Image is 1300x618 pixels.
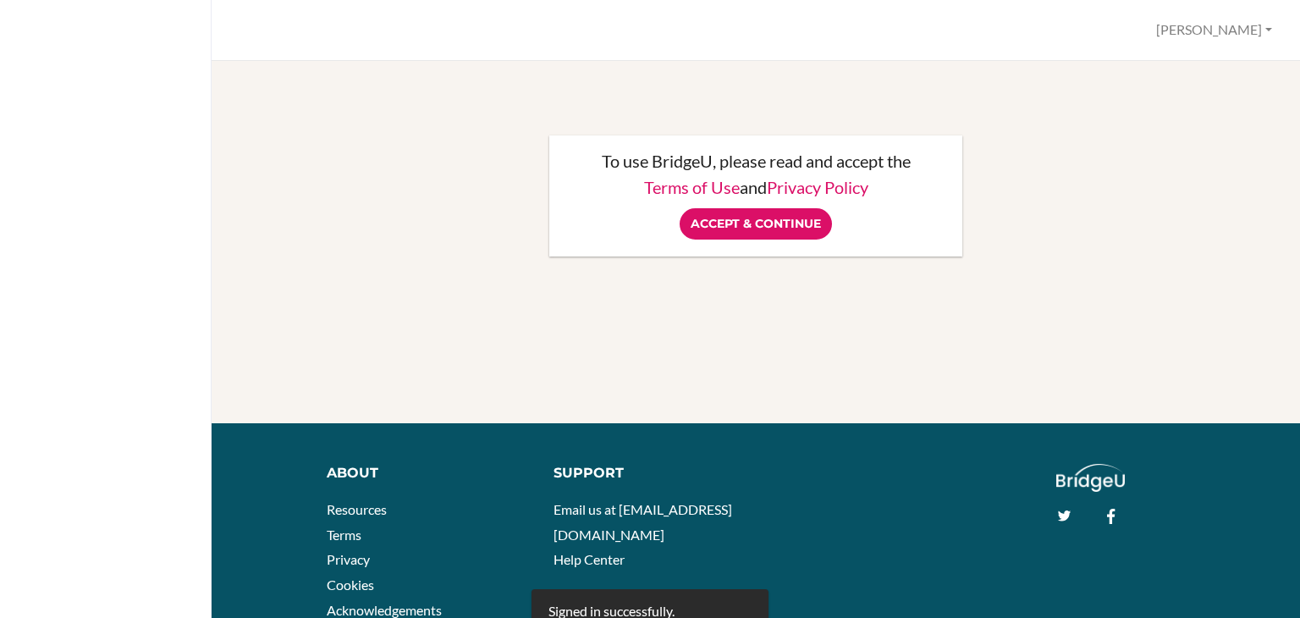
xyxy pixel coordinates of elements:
a: Terms [327,527,361,543]
a: Cookies [327,577,374,593]
button: [PERSON_NAME] [1149,14,1280,46]
a: Privacy [327,551,370,567]
a: Email us at [EMAIL_ADDRESS][DOMAIN_NAME] [554,501,732,543]
img: logo_white@2x-f4f0deed5e89b7ecb1c2cc34c3e3d731f90f0f143d5ea2071677605dd97b5244.png [1056,464,1125,492]
a: Terms of Use [644,177,740,197]
input: Accept & Continue [680,208,832,240]
a: Help Center [554,551,625,567]
div: About [327,464,529,483]
p: To use BridgeU, please read and accept the [566,152,945,169]
div: Support [554,464,742,483]
a: Resources [327,501,387,517]
a: Privacy Policy [767,177,868,197]
p: and [566,179,945,196]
